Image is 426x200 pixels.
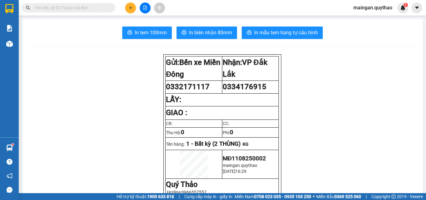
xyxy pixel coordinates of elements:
button: printerIn biên nhận 80mm [177,27,237,39]
span: 0966557557 [182,190,206,195]
span: caret-down [414,5,420,11]
span: 16:29 [235,169,246,174]
strong: 1900 633 818 [147,194,174,199]
span: question-circle [7,159,12,165]
span: printer [127,30,132,36]
span: Miền Nam [235,193,311,200]
p: Tên hàng: [166,140,278,147]
span: 1 - Bất kỳ (2 THÙNG) [186,140,241,147]
img: warehouse-icon [6,41,13,47]
button: printerIn mẫu tem hàng tự cấu hình [242,27,323,39]
span: maingan.quythao [223,163,257,168]
span: 0 [230,129,233,136]
span: [DATE] [223,169,235,174]
button: printerIn tem 100mm [122,27,172,39]
td: Phí: [222,127,279,137]
span: Hỗ trợ kỹ thuật: [117,193,174,200]
strong: Nhận: [223,58,268,79]
td: Thu Hộ: [166,127,222,137]
span: | [179,193,180,200]
strong: GIAO : [166,108,187,117]
img: icon-new-feature [400,5,406,11]
span: search [26,6,30,10]
span: 0334176915 [223,82,266,91]
span: Hotline: [167,190,206,195]
td: CC: [222,120,279,127]
strong: 0369 525 060 [334,194,361,199]
button: caret-down [411,2,422,13]
span: KG [243,142,249,147]
span: file-add [143,6,147,10]
img: warehouse-icon [6,144,13,151]
strong: Quý Thảo [166,180,198,189]
span: Cung cấp máy in - giấy in: [184,193,233,200]
strong: Gửi: [166,58,220,79]
span: 0332171117 [166,82,210,91]
span: printer [182,30,186,36]
span: Bến xe Miền Đông [166,58,220,79]
span: printer [247,30,252,36]
button: aim [154,2,165,13]
span: aim [157,6,162,10]
button: file-add [140,2,151,13]
input: Tìm tên, số ĐT hoặc mã đơn [34,4,108,11]
sup: 1 [404,3,408,7]
span: In tem 100mm [135,29,167,37]
span: Miền Bắc [316,193,361,200]
span: 1 [404,3,407,7]
strong: LẤY: [166,95,181,104]
span: notification [7,173,12,179]
td: CR: [166,120,222,127]
img: solution-icon [6,25,13,32]
span: VP Đắk Lắk [223,58,268,79]
button: plus [125,2,136,13]
span: In mẫu tem hàng tự cấu hình [254,29,318,37]
span: maingan.quythao [348,4,397,12]
span: 0 [181,129,184,136]
span: In biên nhận 80mm [189,29,232,37]
sup: 1 [12,144,14,145]
span: copyright [391,194,396,199]
span: plus [128,6,133,10]
strong: 0708 023 035 - 0935 103 250 [254,194,311,199]
span: MĐ1108250002 [223,155,266,162]
span: | [366,193,367,200]
span: ⚪️ [313,195,315,198]
img: logo-vxr [5,4,13,13]
span: message [7,187,12,193]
